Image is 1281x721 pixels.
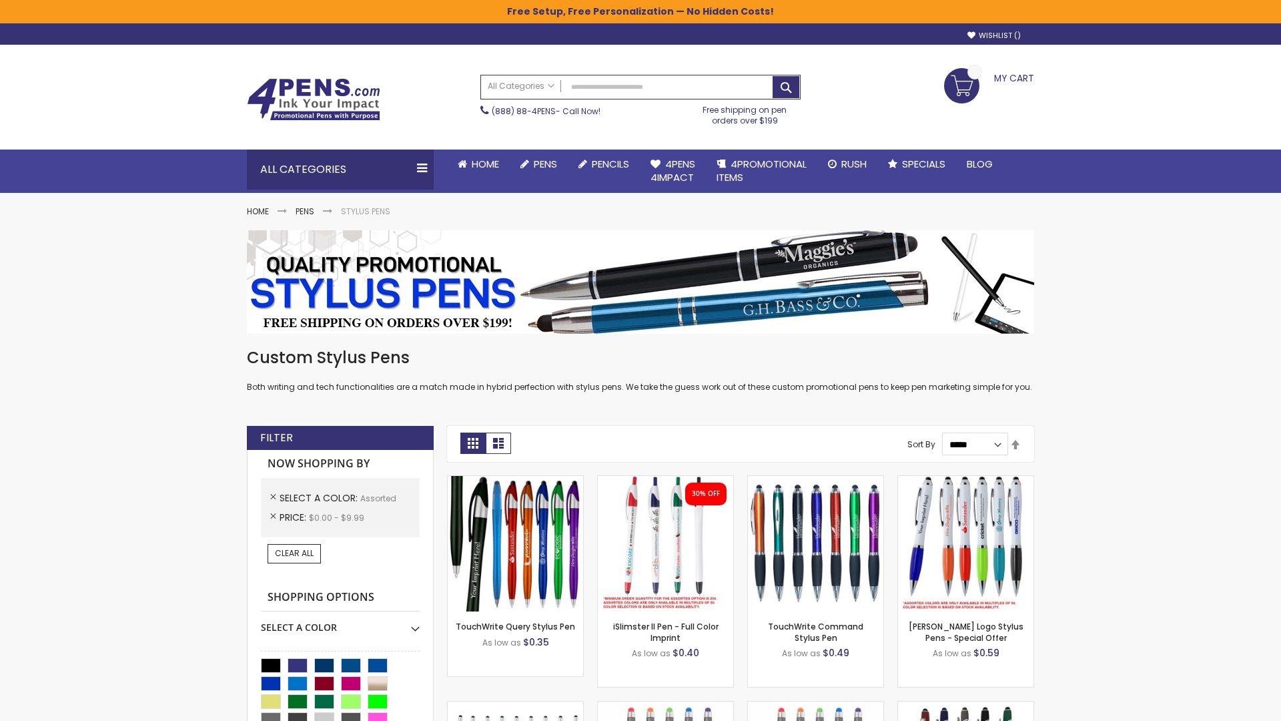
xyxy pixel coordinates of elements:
[598,701,733,712] a: Islander Softy Gel Pen with Stylus-Assorted
[260,431,293,445] strong: Filter
[481,75,561,97] a: All Categories
[640,150,706,193] a: 4Pens4impact
[510,150,568,179] a: Pens
[933,648,971,659] span: As low as
[748,476,883,612] img: TouchWrite Command Stylus Pen-Assorted
[447,150,510,179] a: Home
[472,157,499,171] span: Home
[689,99,801,126] div: Free shipping on pen orders over $199
[823,646,849,660] span: $0.49
[973,646,999,660] span: $0.59
[492,105,556,117] a: (888) 88-4PENS
[488,81,554,91] span: All Categories
[748,475,883,487] a: TouchWrite Command Stylus Pen-Assorted
[706,150,817,193] a: 4PROMOTIONALITEMS
[360,493,396,504] span: Assorted
[309,512,364,523] span: $0.00 - $9.99
[598,476,733,612] img: iSlimster II - Full Color-Assorted
[482,637,521,648] span: As low as
[296,206,314,217] a: Pens
[456,621,575,632] a: TouchWrite Query Stylus Pen
[967,31,1021,41] a: Wishlist
[592,157,629,171] span: Pencils
[268,544,321,563] a: Clear All
[261,583,420,612] strong: Shopping Options
[673,646,699,660] span: $0.40
[632,648,671,659] span: As low as
[717,157,807,184] span: 4PROMOTIONAL ITEMS
[817,150,877,179] a: Rush
[261,612,420,634] div: Select A Color
[247,230,1034,334] img: Stylus Pens
[898,701,1033,712] a: Custom Soft Touch® Metal Pens with Stylus-Assorted
[261,450,420,478] strong: Now Shopping by
[280,511,309,524] span: Price
[247,347,1034,393] div: Both writing and tech functionalities are a match made in hybrid perfection with stylus pens. We ...
[275,547,314,559] span: Clear All
[247,78,380,121] img: 4Pens Custom Pens and Promotional Products
[841,157,867,171] span: Rush
[492,105,600,117] span: - Call Now!
[568,150,640,179] a: Pencils
[967,157,993,171] span: Blog
[909,621,1023,643] a: [PERSON_NAME] Logo Stylus Pens - Special Offer
[341,206,390,217] strong: Stylus Pens
[782,648,821,659] span: As low as
[448,701,583,712] a: Stiletto Advertising Stylus Pens-Assorted
[877,150,956,179] a: Specials
[523,636,549,649] span: $0.35
[460,433,486,454] strong: Grid
[534,157,557,171] span: Pens
[613,621,719,643] a: iSlimster II Pen - Full Color Imprint
[247,150,434,190] div: All Categories
[598,475,733,487] a: iSlimster II - Full Color-Assorted
[247,347,1034,369] h1: Custom Stylus Pens
[280,491,360,505] span: Select A Color
[907,439,935,450] label: Sort By
[448,475,583,487] a: TouchWrite Query Stylus Pen-Assorted
[956,150,1003,179] a: Blog
[768,621,863,643] a: TouchWrite Command Stylus Pen
[898,476,1033,612] img: Kimberly Logo Stylus Pens-Assorted
[902,157,945,171] span: Specials
[748,701,883,712] a: Islander Softy Gel with Stylus - ColorJet Imprint-Assorted
[247,206,269,217] a: Home
[651,157,695,184] span: 4Pens 4impact
[898,475,1033,487] a: Kimberly Logo Stylus Pens-Assorted
[448,476,583,612] img: TouchWrite Query Stylus Pen-Assorted
[692,489,720,499] div: 30% OFF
